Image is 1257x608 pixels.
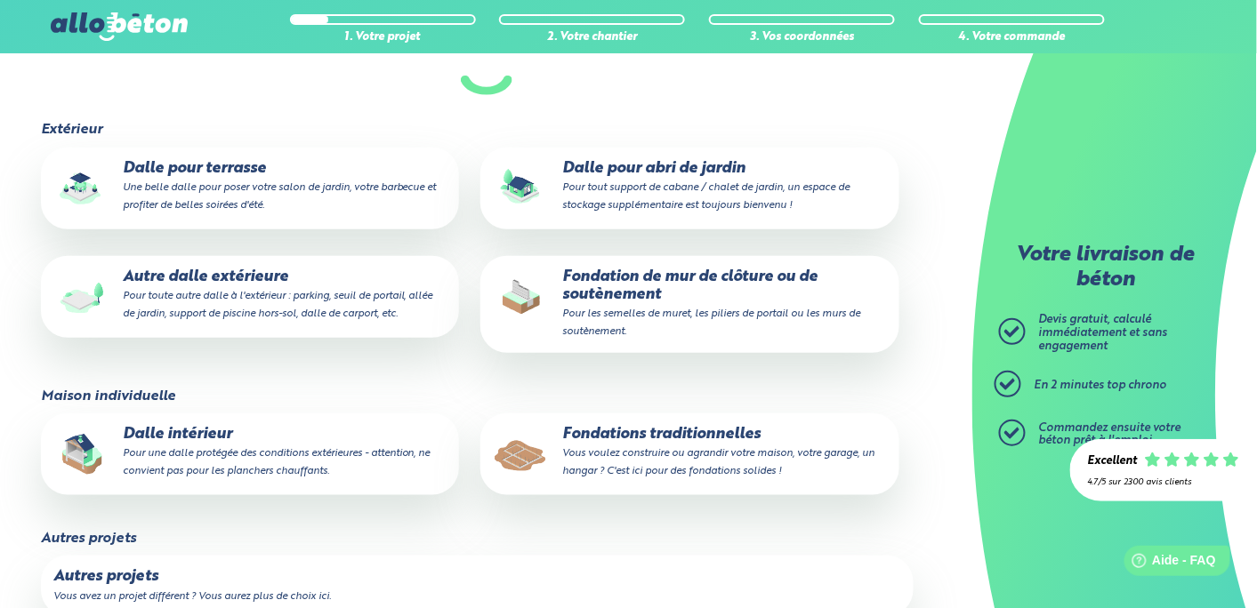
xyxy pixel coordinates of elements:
small: Pour les semelles de muret, les piliers de portail ou les murs de soutènement. [562,308,860,337]
small: Une belle dalle pour poser votre salon de jardin, votre barbecue et profiter de belles soirées d'... [123,182,437,211]
div: 4. Votre commande [919,31,1105,44]
small: Vous avez un projet différent ? Vous aurez plus de choix ici. [53,591,331,602]
small: Pour une dalle protégée des conditions extérieures - attention, ne convient pas pour les plancher... [123,448,431,476]
p: Fondation de mur de clôture ou de soutènement [493,268,887,340]
legend: Extérieur [41,122,102,138]
span: En 2 minutes top chrono [1035,380,1167,391]
p: Dalle pour abri de jardin [493,160,887,214]
p: Autres projets [53,568,902,586]
img: final_use.values.traditional_fundations [493,426,550,483]
iframe: Help widget launcher [1099,539,1237,588]
img: final_use.values.terrace [53,160,110,217]
div: 3. Vos coordonnées [709,31,895,44]
label: Quel est votre projet ? [39,23,934,95]
img: final_use.values.closing_wall_fundation [493,268,550,325]
p: Fondations traditionnelles [493,426,887,480]
p: Votre livraison de béton [1003,244,1208,292]
img: allobéton [51,12,188,41]
small: Pour tout support de cabane / chalet de jardin, un espace de stockage supplémentaire est toujours... [562,182,850,211]
img: final_use.values.inside_slab [53,426,110,483]
div: 1. Votre projet [290,31,476,44]
div: Excellent [1088,455,1138,468]
p: Dalle pour terrasse [53,160,447,214]
div: 4.7/5 sur 2300 avis clients [1088,477,1239,487]
small: Vous voulez construire ou agrandir votre maison, votre garage, un hangar ? C'est ici pour des fon... [562,448,874,476]
legend: Maison individuelle [41,388,175,404]
legend: Autres projets [41,531,136,547]
p: Dalle intérieur [53,426,447,480]
div: 2. Votre chantier [499,31,685,44]
small: Pour toute autre dalle à l'extérieur : parking, seuil de portail, allée de jardin, support de pis... [123,291,433,319]
span: Devis gratuit, calculé immédiatement et sans engagement [1039,314,1168,351]
p: Autre dalle extérieure [53,268,447,323]
span: Commandez ensuite votre béton prêt à l'emploi [1039,422,1181,447]
img: final_use.values.garden_shed [493,160,550,217]
img: final_use.values.outside_slab [53,268,110,325]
